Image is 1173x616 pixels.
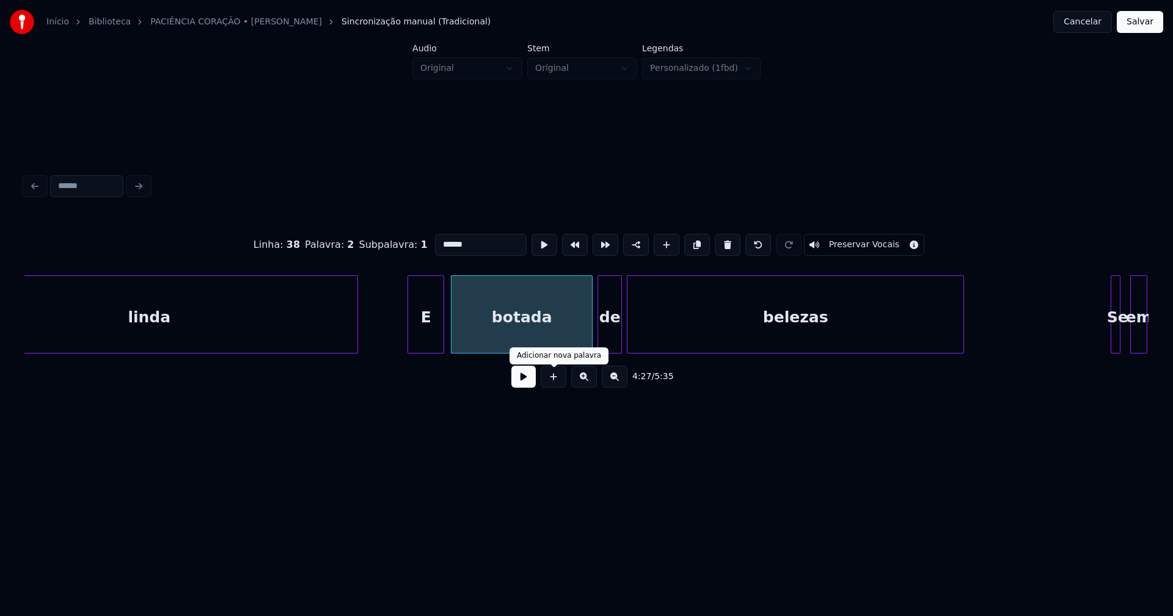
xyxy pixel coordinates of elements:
[517,351,601,361] div: Adicionar nova palavra
[347,239,354,250] span: 2
[421,239,428,250] span: 1
[642,44,761,53] label: Legendas
[10,10,34,34] img: youka
[1117,11,1163,33] button: Salvar
[412,44,522,53] label: Áudio
[804,234,925,256] button: Toggle
[632,371,662,383] div: /
[359,237,428,252] div: Subpalavra :
[89,16,131,28] a: Biblioteca
[46,16,491,28] nav: breadcrumb
[287,239,300,250] span: 38
[254,237,300,252] div: Linha :
[654,371,673,383] span: 5:35
[342,16,491,28] span: Sincronização manual (Tradicional)
[150,16,322,28] a: PACIÊNCIA CORAÇÃO • [PERSON_NAME]
[527,44,637,53] label: Stem
[46,16,69,28] a: Início
[632,371,651,383] span: 4:27
[305,237,354,252] div: Palavra :
[1053,11,1112,33] button: Cancelar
